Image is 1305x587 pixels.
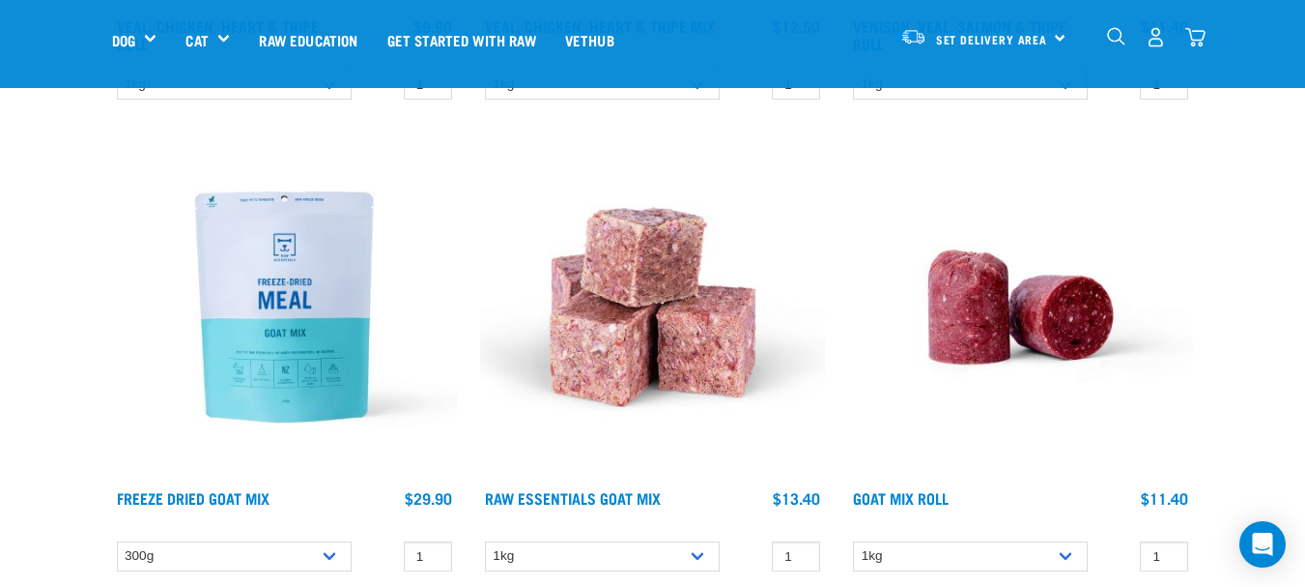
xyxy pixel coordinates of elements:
[112,134,457,480] img: Raw Essentials Freeze Dried Goat Mix
[936,36,1048,43] span: Set Delivery Area
[373,1,551,78] a: Get started with Raw
[773,489,820,507] div: $13.40
[185,29,208,51] a: Cat
[112,29,135,51] a: Dog
[1107,27,1125,45] img: home-icon-1@2x.png
[244,1,372,78] a: Raw Education
[405,489,452,507] div: $29.90
[1239,521,1286,568] div: Open Intercom Messenger
[1185,27,1206,47] img: home-icon@2x.png
[485,493,661,502] a: Raw Essentials Goat Mix
[853,493,949,502] a: Goat Mix Roll
[1141,489,1188,507] div: $11.40
[900,28,926,45] img: van-moving.png
[848,134,1193,480] img: Raw Essentials Chicken Lamb Beef Bulk Minced Raw Dog Food Roll Unwrapped
[480,134,825,480] img: Goat M Ix 38448
[117,493,270,502] a: Freeze Dried Goat Mix
[1146,27,1166,47] img: user.png
[404,542,452,572] input: 1
[772,542,820,572] input: 1
[551,1,629,78] a: Vethub
[1140,542,1188,572] input: 1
